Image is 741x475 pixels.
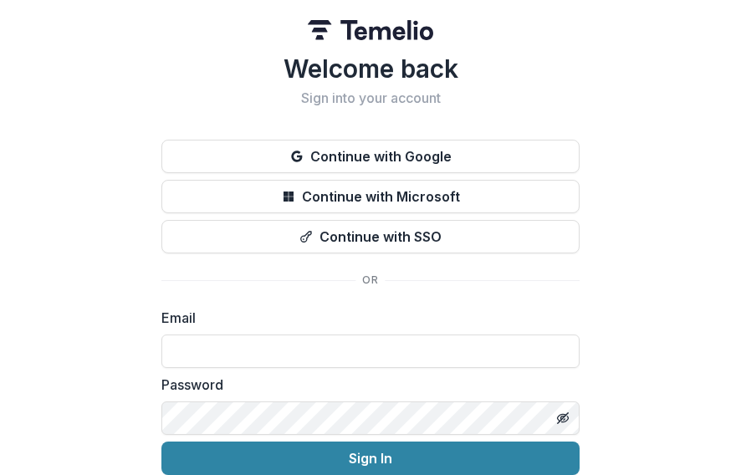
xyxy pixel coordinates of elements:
label: Password [161,375,570,395]
img: Temelio [308,20,433,40]
h1: Welcome back [161,54,580,84]
button: Toggle password visibility [549,405,576,432]
button: Sign In [161,442,580,475]
button: Continue with Google [161,140,580,173]
button: Continue with Microsoft [161,180,580,213]
button: Continue with SSO [161,220,580,253]
label: Email [161,308,570,328]
h2: Sign into your account [161,90,580,106]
